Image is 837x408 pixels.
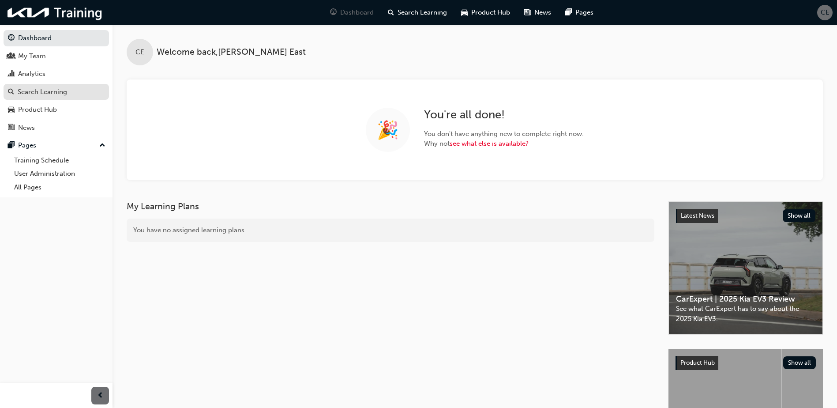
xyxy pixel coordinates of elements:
button: Show all [783,356,816,369]
div: You have no assigned learning plans [127,219,654,242]
div: Analytics [18,69,45,79]
span: 🎉 [377,125,399,135]
span: pages-icon [565,7,572,18]
span: Why not [424,139,584,149]
a: search-iconSearch Learning [381,4,454,22]
span: Dashboard [340,8,374,18]
span: news-icon [524,7,531,18]
span: chart-icon [8,70,15,78]
a: guage-iconDashboard [323,4,381,22]
a: news-iconNews [517,4,558,22]
span: search-icon [8,88,14,96]
span: search-icon [388,7,394,18]
span: CE [821,8,829,18]
a: Search Learning [4,84,109,100]
span: Welcome back , [PERSON_NAME] East [157,47,306,57]
span: Product Hub [471,8,510,18]
a: Product HubShow all [676,356,816,370]
span: prev-icon [97,390,104,401]
button: Pages [4,137,109,154]
a: Product Hub [4,102,109,118]
a: pages-iconPages [558,4,601,22]
h2: You ' re all done! [424,108,584,122]
div: Search Learning [18,87,67,97]
span: up-icon [99,140,105,151]
div: Product Hub [18,105,57,115]
span: CarExpert | 2025 Kia EV3 Review [676,294,815,304]
h3: My Learning Plans [127,201,654,212]
a: Analytics [4,66,109,82]
a: Latest NewsShow all [676,209,815,223]
span: Latest News [681,212,714,219]
a: car-iconProduct Hub [454,4,517,22]
span: You don ' t have anything new to complete right now. [424,129,584,139]
a: User Administration [11,167,109,181]
span: News [534,8,551,18]
span: Product Hub [680,359,715,366]
button: DashboardMy TeamAnalyticsSearch LearningProduct HubNews [4,28,109,137]
a: All Pages [11,181,109,194]
span: guage-icon [330,7,337,18]
button: Show all [783,209,816,222]
span: Search Learning [398,8,447,18]
span: news-icon [8,124,15,132]
a: News [4,120,109,136]
div: Pages [18,140,36,151]
div: News [18,123,35,133]
span: car-icon [8,106,15,114]
span: See what CarExpert has to say about the 2025 Kia EV3. [676,304,815,324]
div: My Team [18,51,46,61]
span: guage-icon [8,34,15,42]
a: My Team [4,48,109,64]
img: kia-training [4,4,106,22]
span: Pages [575,8,593,18]
a: see what else is available? [450,140,529,147]
span: pages-icon [8,142,15,150]
span: car-icon [461,7,468,18]
a: Training Schedule [11,154,109,167]
a: Latest NewsShow allCarExpert | 2025 Kia EV3 ReviewSee what CarExpert has to say about the 2025 Ki... [668,201,823,335]
span: CE [135,47,144,57]
a: Dashboard [4,30,109,46]
span: people-icon [8,53,15,60]
button: CE [817,5,833,20]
